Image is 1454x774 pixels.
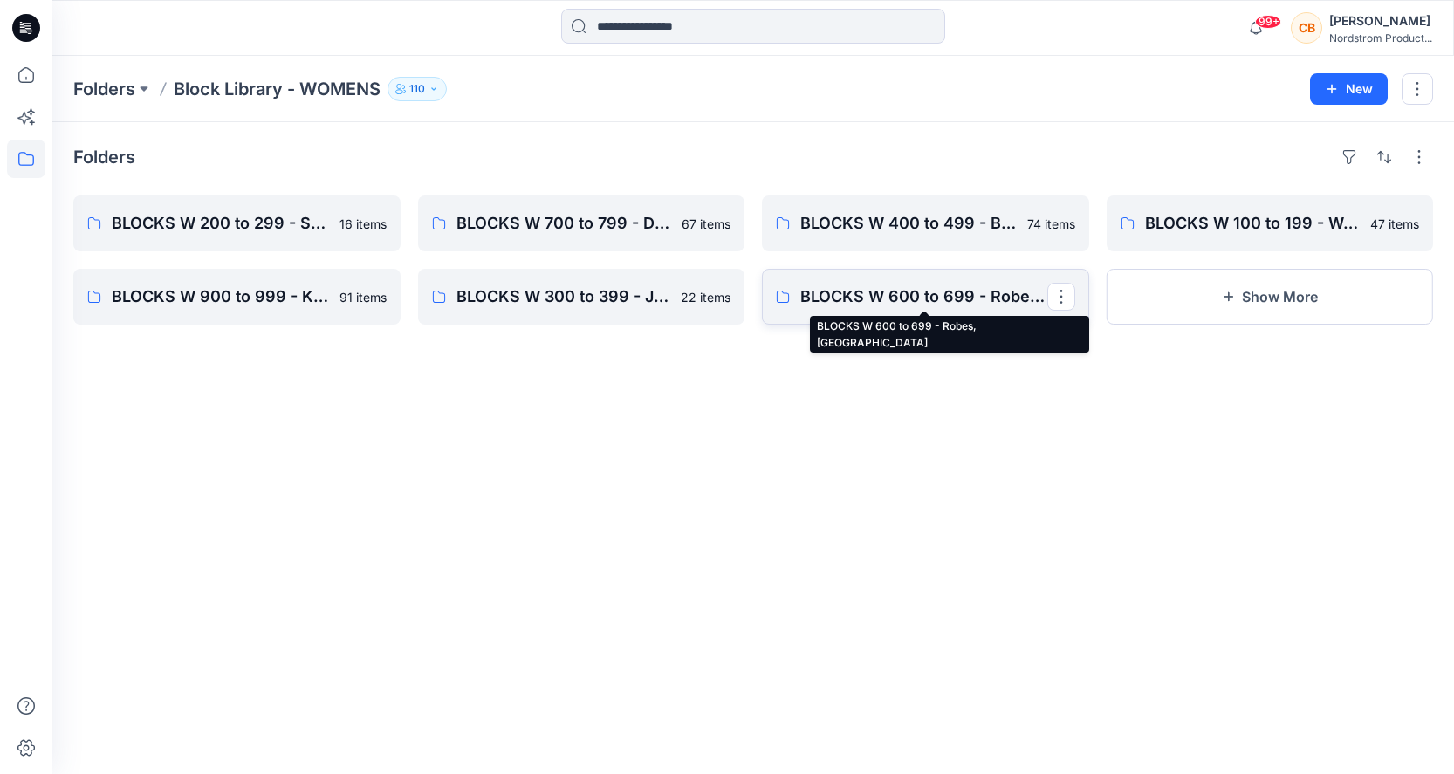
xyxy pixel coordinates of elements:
[112,284,329,309] p: BLOCKS W 900 to 999 - Knit Cut & Sew Tops
[1370,215,1419,233] p: 47 items
[800,211,1017,236] p: BLOCKS W 400 to 499 - Bottoms, Shorts
[1027,215,1075,233] p: 74 items
[174,77,381,101] p: Block Library - WOMENS
[762,195,1089,251] a: BLOCKS W 400 to 499 - Bottoms, Shorts74 items
[1255,15,1281,29] span: 99+
[1107,269,1434,325] button: Show More
[1107,195,1434,251] a: BLOCKS W 100 to 199 - Woven Tops, Shirts, PJ Tops47 items
[409,79,425,99] p: 110
[682,215,730,233] p: 67 items
[388,77,447,101] button: 110
[1291,12,1322,44] div: CB
[1329,10,1432,31] div: [PERSON_NAME]
[418,195,745,251] a: BLOCKS W 700 to 799 - Dresses, Cami's, Gowns, Chemise67 items
[681,288,730,306] p: 22 items
[73,147,135,168] h4: Folders
[73,195,401,251] a: BLOCKS W 200 to 299 - Skirts, skorts, 1/2 Slip, Full Slip16 items
[73,77,135,101] a: Folders
[1310,73,1388,105] button: New
[112,211,329,236] p: BLOCKS W 200 to 299 - Skirts, skorts, 1/2 Slip, Full Slip
[800,284,1047,309] p: BLOCKS W 600 to 699 - Robes, [GEOGRAPHIC_DATA]
[339,288,387,306] p: 91 items
[73,269,401,325] a: BLOCKS W 900 to 999 - Knit Cut & Sew Tops91 items
[1329,31,1432,45] div: Nordstrom Product...
[1145,211,1361,236] p: BLOCKS W 100 to 199 - Woven Tops, Shirts, PJ Tops
[418,269,745,325] a: BLOCKS W 300 to 399 - Jackets, Blazers, Outerwear, Sportscoat, Vest22 items
[456,211,672,236] p: BLOCKS W 700 to 799 - Dresses, Cami's, Gowns, Chemise
[339,215,387,233] p: 16 items
[762,269,1089,325] a: BLOCKS W 600 to 699 - Robes, [GEOGRAPHIC_DATA]
[456,284,671,309] p: BLOCKS W 300 to 399 - Jackets, Blazers, Outerwear, Sportscoat, Vest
